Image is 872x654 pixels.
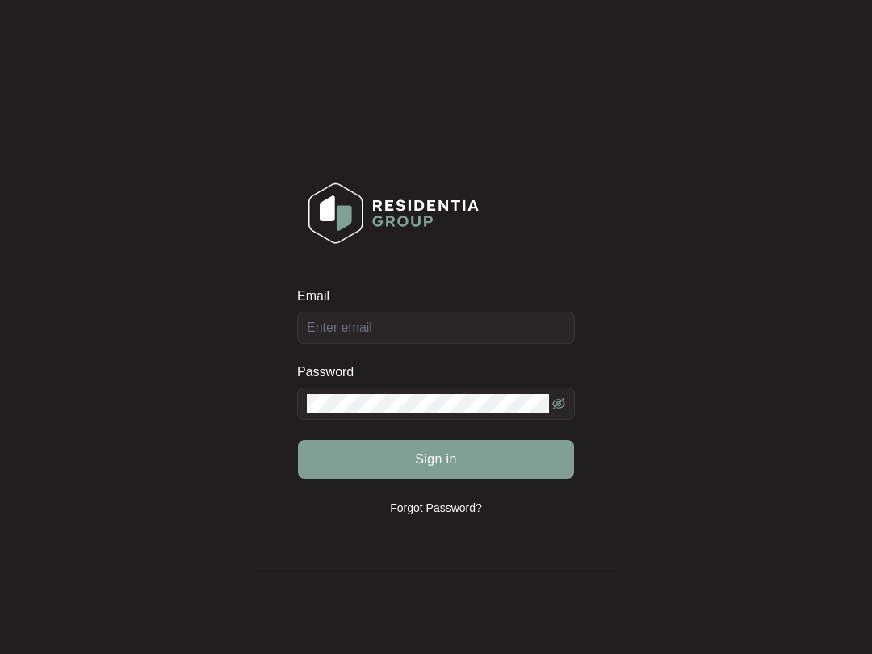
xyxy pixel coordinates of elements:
label: Password [297,364,366,380]
p: Forgot Password? [390,500,482,516]
input: Email [297,312,575,344]
span: Sign in [415,450,457,469]
button: Sign in [298,440,574,479]
input: Password [307,394,549,413]
span: eye-invisible [552,397,565,410]
img: Login Logo [298,172,489,254]
label: Email [297,288,341,304]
